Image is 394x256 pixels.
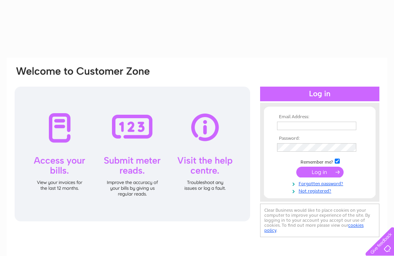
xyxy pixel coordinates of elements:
[264,223,364,233] a: cookies policy
[275,114,364,120] th: Email Address:
[275,157,364,165] td: Remember me?
[260,204,379,237] div: Clear Business would like to place cookies on your computer to improve your experience of the sit...
[275,136,364,141] th: Password:
[277,187,364,194] a: Not registered?
[296,167,344,177] input: Submit
[277,179,364,187] a: Forgotten password?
